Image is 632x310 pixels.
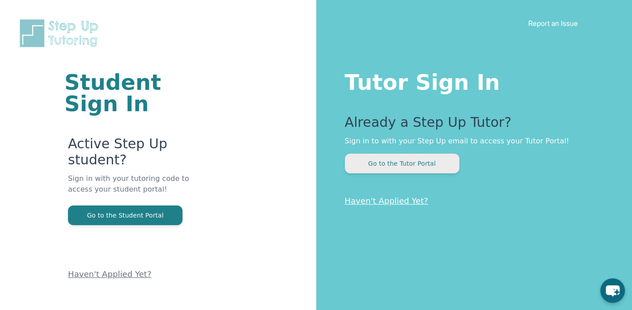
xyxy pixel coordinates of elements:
[68,173,209,205] p: Sign in with your tutoring code to access your student portal!
[68,136,209,173] p: Active Step Up student?
[345,68,597,93] h1: Tutor Sign In
[68,205,182,225] button: Go to the Student Portal
[68,269,152,279] a: Haven't Applied Yet?
[64,71,209,114] h1: Student Sign In
[345,196,428,205] a: Haven't Applied Yet?
[600,278,625,303] button: chat-button
[345,114,597,136] p: Already a Step Up Tutor?
[345,154,459,173] button: Go to the Tutor Portal
[345,136,597,147] p: Sign in to with your Step Up email to access your Tutor Portal!
[68,211,182,219] a: Go to the Student Portal
[18,18,104,49] img: Step Up Tutoring horizontal logo
[345,159,459,168] a: Go to the Tutor Portal
[528,19,578,28] a: Report an Issue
